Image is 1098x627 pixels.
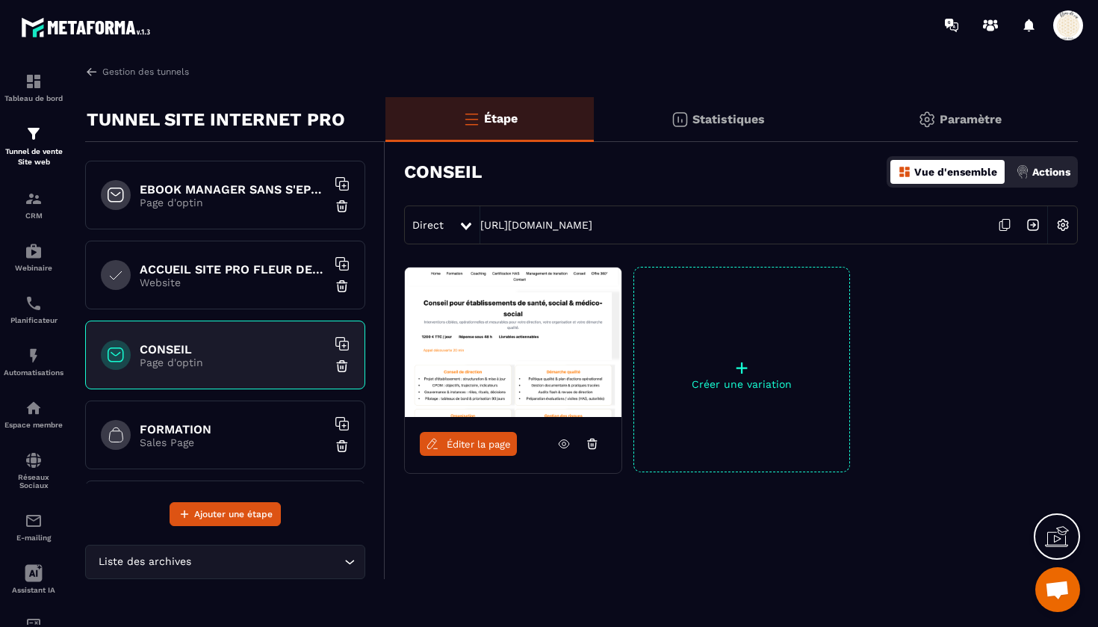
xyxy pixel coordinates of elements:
span: Éditer la page [447,439,511,450]
a: Assistant IA [4,553,63,605]
p: + [634,357,849,378]
p: CRM [4,211,63,220]
img: setting-gr.5f69749f.svg [918,111,936,129]
img: trash [335,359,350,374]
span: Liste des archives [95,554,194,570]
img: automations [25,347,43,365]
button: Ajouter une étape [170,502,281,526]
h6: CONSEIL [140,342,326,356]
a: automationsautomationsAutomatisations [4,336,63,388]
p: Page d'optin [140,356,326,368]
div: Ouvrir le chat [1035,567,1080,612]
img: actions.d6e523a2.png [1016,165,1029,179]
p: Assistant IA [4,586,63,594]
a: schedulerschedulerPlanificateur [4,283,63,336]
a: formationformationTableau de bord [4,61,63,114]
a: formationformationCRM [4,179,63,231]
img: arrow [85,65,99,78]
p: Paramètre [940,112,1002,126]
input: Search for option [194,554,341,570]
p: Créer une variation [634,378,849,390]
p: Vue d'ensemble [914,166,997,178]
img: formation [25,72,43,90]
p: Webinaire [4,264,63,272]
img: trash [335,279,350,294]
img: arrow-next.bcc2205e.svg [1019,211,1047,239]
p: Tunnel de vente Site web [4,146,63,167]
div: Search for option [85,545,365,579]
img: image [405,268,621,417]
span: Direct [412,219,444,231]
img: email [25,512,43,530]
a: automationsautomationsWebinaire [4,231,63,283]
a: Éditer la page [420,432,517,456]
img: dashboard-orange.40269519.svg [898,165,911,179]
p: Sales Page [140,436,326,448]
a: automationsautomationsEspace membre [4,388,63,440]
a: Gestion des tunnels [85,65,189,78]
h6: EBOOK MANAGER SANS S'EPUISER OFFERT [140,182,326,197]
img: automations [25,399,43,417]
p: Automatisations [4,368,63,377]
h6: FORMATION [140,422,326,436]
p: Tableau de bord [4,94,63,102]
img: trash [335,439,350,454]
img: formation [25,125,43,143]
img: bars-o.4a397970.svg [462,110,480,128]
img: automations [25,242,43,260]
p: Page d'optin [140,197,326,209]
img: stats.20deebd0.svg [671,111,689,129]
h3: CONSEIL [404,161,482,182]
p: Statistiques [692,112,765,126]
img: setting-w.858f3a88.svg [1049,211,1077,239]
p: Planificateur [4,316,63,324]
p: TUNNEL SITE INTERNET PRO [87,105,345,135]
img: trash [335,199,350,214]
p: Actions [1032,166,1070,178]
a: emailemailE-mailing [4,501,63,553]
p: Espace membre [4,421,63,429]
p: E-mailing [4,534,63,542]
img: social-network [25,451,43,469]
p: Réseaux Sociaux [4,473,63,489]
img: formation [25,190,43,208]
img: scheduler [25,294,43,312]
p: Étape [484,111,518,126]
h6: ACCUEIL SITE PRO FLEUR DE VIE [140,262,326,277]
a: formationformationTunnel de vente Site web [4,114,63,179]
a: social-networksocial-networkRéseaux Sociaux [4,440,63,501]
img: logo [21,13,155,41]
p: Website [140,277,326,288]
a: [URL][DOMAIN_NAME] [480,219,592,231]
span: Ajouter une étape [194,507,273,522]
